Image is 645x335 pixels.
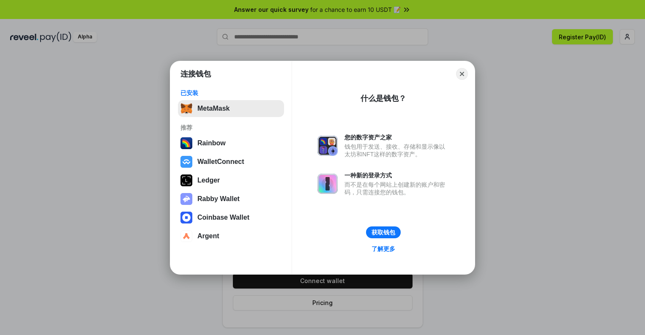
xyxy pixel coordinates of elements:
div: Coinbase Wallet [197,214,249,221]
button: Rainbow [178,135,284,152]
div: 推荐 [180,124,282,131]
button: Coinbase Wallet [178,209,284,226]
div: Argent [197,232,219,240]
div: MetaMask [197,105,230,112]
button: Rabby Wallet [178,191,284,207]
div: Rabby Wallet [197,195,240,203]
div: 一种新的登录方式 [344,172,449,179]
div: WalletConnect [197,158,244,166]
div: 您的数字资产之家 [344,133,449,141]
img: svg+xml,%3Csvg%20width%3D%2228%22%20height%3D%2228%22%20viewBox%3D%220%200%2028%2028%22%20fill%3D... [180,230,192,242]
button: WalletConnect [178,153,284,170]
div: 什么是钱包？ [361,93,406,103]
a: 了解更多 [366,243,400,254]
button: Ledger [178,172,284,189]
button: 获取钱包 [366,226,401,238]
div: 了解更多 [372,245,395,253]
button: Close [456,68,468,80]
button: MetaMask [178,100,284,117]
div: 获取钱包 [372,229,395,236]
div: 已安装 [180,89,282,97]
img: svg+xml,%3Csvg%20width%3D%22120%22%20height%3D%22120%22%20viewBox%3D%220%200%20120%20120%22%20fil... [180,137,192,149]
button: Argent [178,228,284,245]
img: svg+xml,%3Csvg%20xmlns%3D%22http%3A%2F%2Fwww.w3.org%2F2000%2Fsvg%22%20fill%3D%22none%22%20viewBox... [317,136,338,156]
div: Rainbow [197,139,226,147]
img: svg+xml,%3Csvg%20width%3D%2228%22%20height%3D%2228%22%20viewBox%3D%220%200%2028%2028%22%20fill%3D... [180,156,192,168]
img: svg+xml,%3Csvg%20xmlns%3D%22http%3A%2F%2Fwww.w3.org%2F2000%2Fsvg%22%20width%3D%2228%22%20height%3... [180,174,192,186]
div: 而不是在每个网站上创建新的账户和密码，只需连接您的钱包。 [344,181,449,196]
h1: 连接钱包 [180,69,211,79]
img: svg+xml,%3Csvg%20xmlns%3D%22http%3A%2F%2Fwww.w3.org%2F2000%2Fsvg%22%20fill%3D%22none%22%20viewBox... [180,193,192,205]
div: 钱包用于发送、接收、存储和显示像以太坊和NFT这样的数字资产。 [344,143,449,158]
img: svg+xml,%3Csvg%20width%3D%2228%22%20height%3D%2228%22%20viewBox%3D%220%200%2028%2028%22%20fill%3D... [180,212,192,223]
div: Ledger [197,177,220,184]
img: svg+xml,%3Csvg%20fill%3D%22none%22%20height%3D%2233%22%20viewBox%3D%220%200%2035%2033%22%20width%... [180,103,192,114]
img: svg+xml,%3Csvg%20xmlns%3D%22http%3A%2F%2Fwww.w3.org%2F2000%2Fsvg%22%20fill%3D%22none%22%20viewBox... [317,174,338,194]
